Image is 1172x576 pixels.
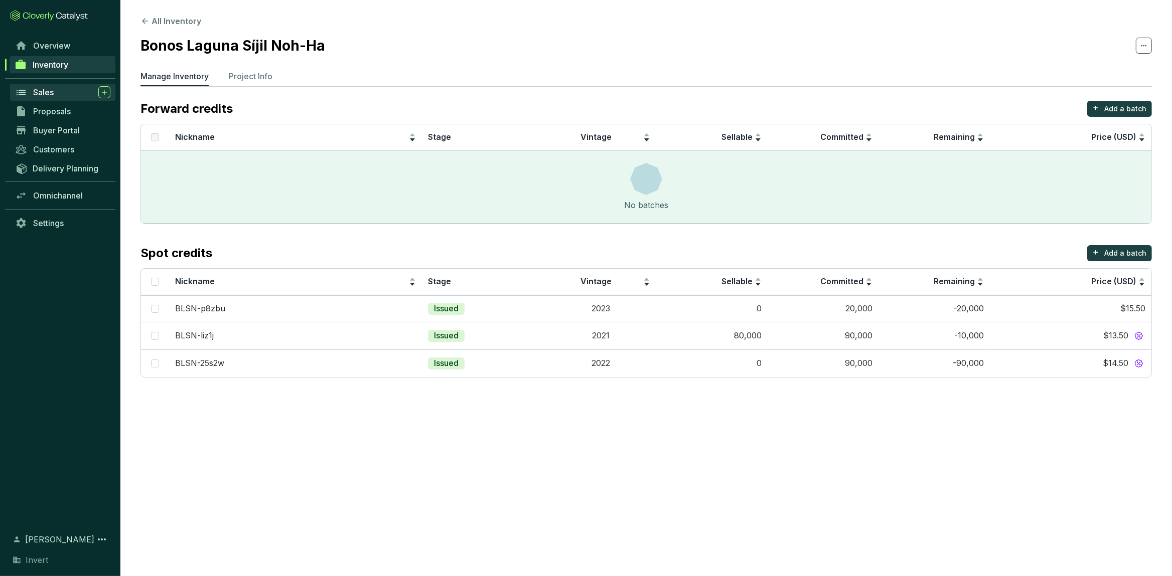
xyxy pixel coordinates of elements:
a: Inventory [10,56,115,73]
span: Price (USD) [1091,276,1136,286]
div: No batches [624,199,668,211]
span: Invert [26,554,48,566]
p: + [1093,101,1099,115]
a: Proposals [10,103,115,120]
p: Forward credits [140,101,233,117]
button: +Add a batch [1087,245,1152,261]
span: Stage [428,276,451,286]
a: Omnichannel [10,187,115,204]
span: Remaining [934,276,975,286]
span: Sellable [721,276,753,286]
span: $13.50 [1103,330,1128,341]
span: Customers [33,144,74,154]
p: BLSN-p8zbu [175,303,225,314]
span: Settings [33,218,64,228]
td: -10,000 [878,322,990,349]
span: $14.50 [1103,358,1128,369]
p: BLSN-25s2w [175,358,224,369]
span: Sales [33,87,54,97]
a: Buyer Portal [10,122,115,139]
span: Buyer Portal [33,125,80,135]
p: BLSN-liz1j [175,330,214,341]
td: 80,000 [656,322,768,349]
p: Issued [434,330,459,341]
span: Vintage [580,132,612,142]
span: Stage [428,132,451,142]
span: Overview [33,41,70,51]
span: Sellable [721,132,753,142]
span: Inventory [33,60,68,70]
span: Price (USD) [1091,132,1136,142]
td: $15.50 [990,295,1151,322]
p: Add a batch [1104,248,1146,258]
span: Proposals [33,106,71,116]
td: 90,000 [768,322,879,349]
p: Project Info [229,70,272,82]
a: Overview [10,37,115,54]
span: Remaining [934,132,975,142]
td: -20,000 [878,295,990,322]
a: Delivery Planning [10,160,115,176]
button: All Inventory [140,15,201,27]
p: Issued [434,358,459,369]
td: 2022 [545,349,657,377]
span: Nickname [175,276,215,286]
span: Committed [820,132,863,142]
span: Omnichannel [33,190,83,201]
p: + [1093,245,1099,259]
td: 2021 [545,322,657,349]
th: Stage [422,124,545,151]
h2: Bonos Laguna Síjil Noh-Ha [140,35,325,56]
p: Manage Inventory [140,70,209,82]
td: 0 [656,295,768,322]
span: Delivery Planning [33,163,98,173]
td: 20,000 [768,295,879,322]
td: 2023 [545,295,657,322]
span: Vintage [580,276,612,286]
a: Settings [10,215,115,232]
span: Committed [820,276,863,286]
td: -90,000 [878,349,990,377]
p: Issued [434,303,459,314]
a: Sales [10,84,115,101]
p: Spot credits [140,245,212,261]
a: Customers [10,141,115,158]
span: Nickname [175,132,215,142]
th: Stage [422,269,545,295]
button: +Add a batch [1087,101,1152,117]
p: Add a batch [1104,104,1146,114]
td: 90,000 [768,349,879,377]
span: [PERSON_NAME] [25,533,94,545]
td: 0 [656,349,768,377]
